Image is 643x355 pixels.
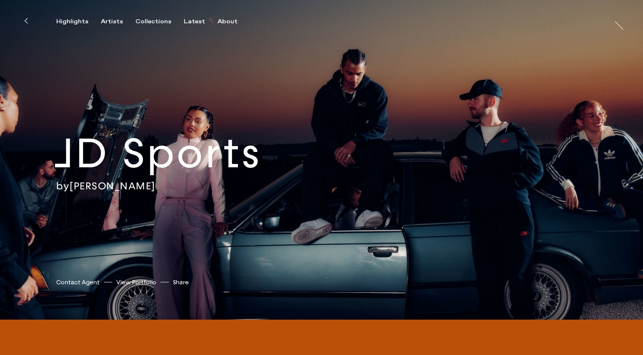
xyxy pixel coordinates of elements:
[101,18,123,25] div: Artists
[101,18,135,25] button: Artists
[173,277,189,288] button: Share
[135,18,171,25] div: Collections
[56,278,100,287] a: Contact Agent
[218,18,250,25] button: About
[56,18,101,25] button: Highlights
[54,127,318,179] h2: JD Sports
[135,18,184,25] button: Collections
[56,179,70,192] span: by
[218,18,238,25] div: About
[116,278,156,287] a: View Portfolio
[70,179,155,192] a: [PERSON_NAME]
[56,18,88,25] div: Highlights
[184,18,205,25] div: Latest
[184,18,218,25] button: Latest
